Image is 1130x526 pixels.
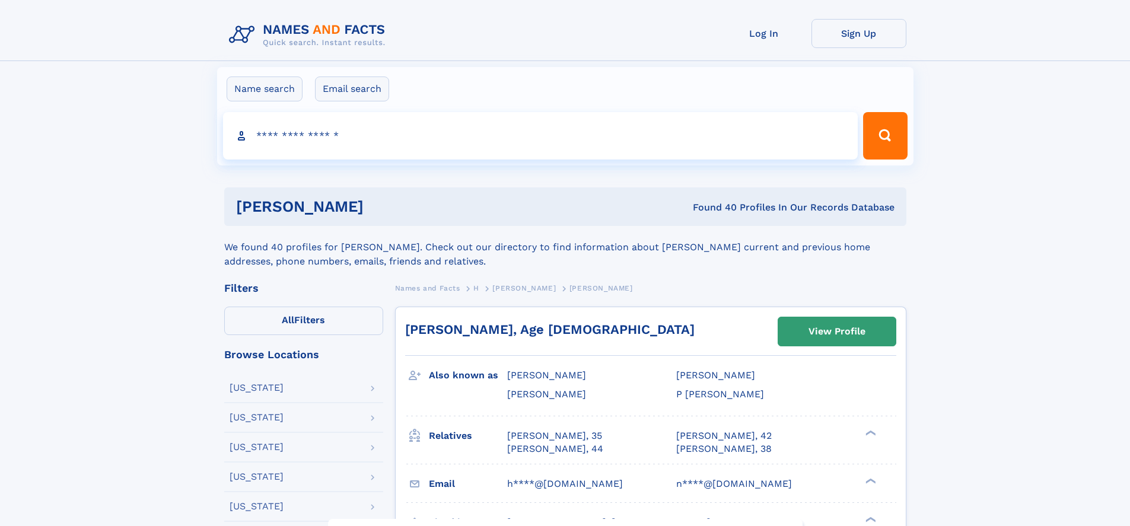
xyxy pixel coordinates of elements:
h3: Relatives [429,426,507,446]
div: Found 40 Profiles In Our Records Database [528,201,895,214]
a: [PERSON_NAME], Age [DEMOGRAPHIC_DATA] [405,322,695,337]
a: [PERSON_NAME], 38 [676,442,772,455]
span: [PERSON_NAME] [676,369,755,381]
span: [PERSON_NAME] [507,369,586,381]
a: [PERSON_NAME], 44 [507,442,603,455]
div: ❯ [862,515,877,523]
a: Names and Facts [395,280,460,295]
div: ❯ [862,477,877,484]
span: [PERSON_NAME] [507,388,586,400]
span: P [PERSON_NAME] [676,388,764,400]
button: Search Button [863,112,907,160]
span: [PERSON_NAME] [492,284,556,292]
h1: [PERSON_NAME] [236,199,529,214]
input: search input [223,112,858,160]
span: All [282,314,294,326]
label: Email search [315,76,389,101]
label: Name search [227,76,303,101]
div: [US_STATE] [230,383,284,393]
a: Sign Up [811,19,906,48]
div: ❯ [862,429,877,436]
label: Filters [224,307,383,335]
div: [US_STATE] [230,413,284,422]
div: We found 40 profiles for [PERSON_NAME]. Check out our directory to find information about [PERSON... [224,226,906,269]
img: Logo Names and Facts [224,19,395,51]
a: [PERSON_NAME] [492,280,556,295]
a: [PERSON_NAME], 42 [676,429,772,442]
h3: Email [429,474,507,494]
a: Log In [717,19,811,48]
a: H [473,280,479,295]
a: [PERSON_NAME], 35 [507,429,602,442]
h3: Also known as [429,365,507,385]
div: Filters [224,283,383,294]
div: [US_STATE] [230,472,284,482]
div: View Profile [808,318,865,345]
div: Browse Locations [224,349,383,360]
span: [PERSON_NAME] [569,284,633,292]
div: [US_STATE] [230,442,284,452]
span: H [473,284,479,292]
div: [US_STATE] [230,502,284,511]
a: View Profile [778,317,896,346]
